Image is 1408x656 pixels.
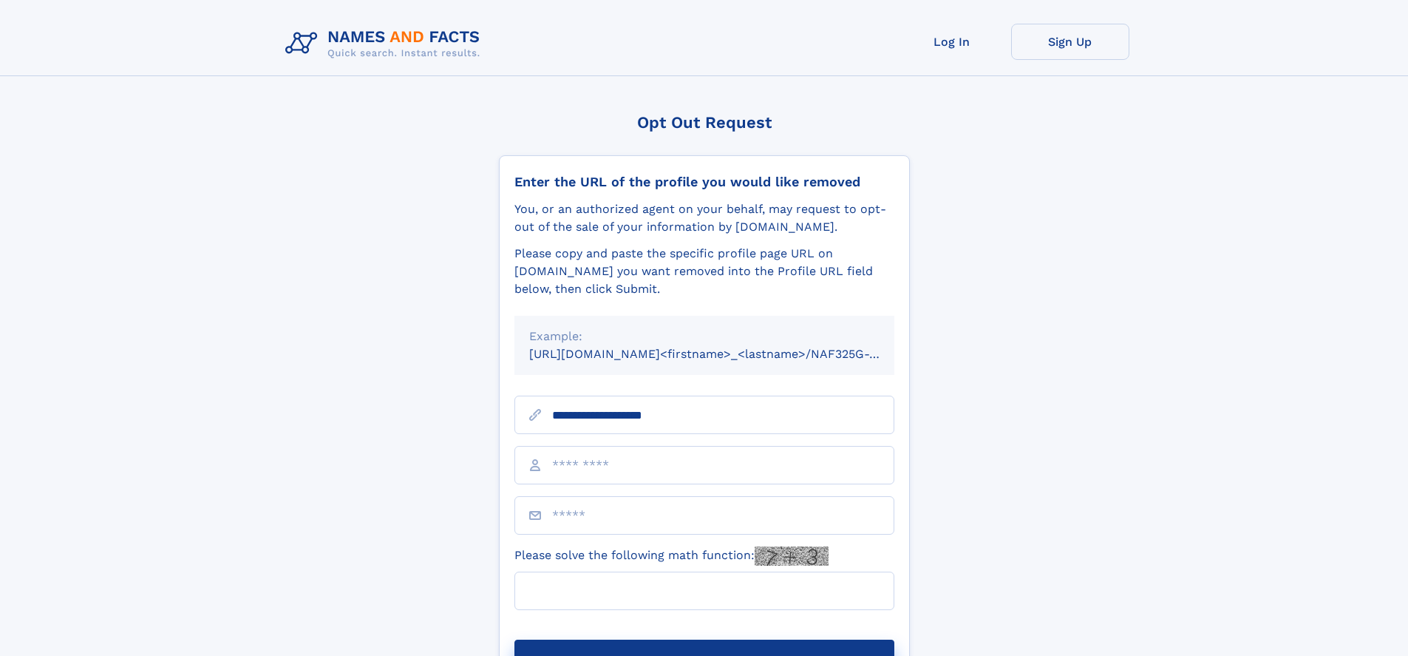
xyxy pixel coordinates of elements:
div: Example: [529,328,880,345]
small: [URL][DOMAIN_NAME]<firstname>_<lastname>/NAF325G-xxxxxxxx [529,347,922,361]
img: Logo Names and Facts [279,24,492,64]
div: Please copy and paste the specific profile page URL on [DOMAIN_NAME] you want removed into the Pr... [514,245,894,298]
label: Please solve the following math function: [514,547,829,566]
div: You, or an authorized agent on your behalf, may request to opt-out of the sale of your informatio... [514,200,894,236]
div: Enter the URL of the profile you would like removed [514,174,894,190]
a: Sign Up [1011,24,1129,60]
div: Opt Out Request [499,113,910,132]
a: Log In [893,24,1011,60]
